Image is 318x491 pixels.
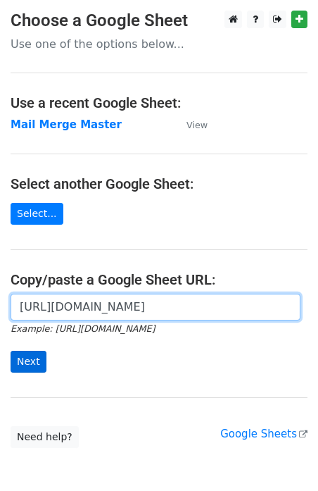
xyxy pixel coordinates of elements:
[11,175,307,192] h4: Select another Google Sheet:
[11,203,63,225] a: Select...
[220,428,307,440] a: Google Sheets
[11,271,307,288] h4: Copy/paste a Google Sheet URL:
[11,426,79,448] a: Need help?
[186,120,208,130] small: View
[11,323,155,334] small: Example: [URL][DOMAIN_NAME]
[248,423,318,491] iframe: Chat Widget
[172,118,208,131] a: View
[11,118,122,131] a: Mail Merge Master
[11,94,307,111] h4: Use a recent Google Sheet:
[11,351,46,373] input: Next
[11,11,307,31] h3: Choose a Google Sheet
[11,37,307,51] p: Use one of the options below...
[11,294,300,321] input: Paste your Google Sheet URL here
